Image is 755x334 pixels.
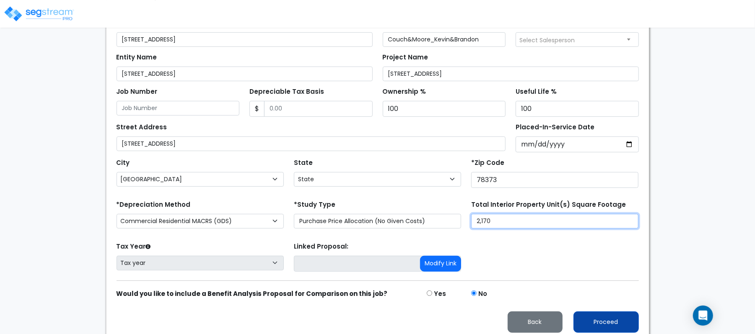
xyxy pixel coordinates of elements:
input: Useful Life % [516,101,639,117]
input: Project Name [383,67,639,81]
input: Job Number [117,101,240,116]
label: Job Number [117,87,158,97]
label: Ownership % [383,87,426,97]
label: *Zip Code [471,158,504,168]
a: Back [501,316,569,326]
label: Entity Name [117,53,157,62]
label: Placed-In-Service Date [516,123,594,132]
input: Client Name [383,32,506,47]
label: Total Interior Property Unit(s) Square Footage [471,200,626,210]
input: Study Name [117,32,373,47]
label: Street Address [117,123,167,132]
button: Back [508,311,563,333]
button: Modify Link [420,256,461,272]
label: No [478,289,487,299]
span: $ [249,101,265,117]
input: 0.00 [264,101,373,117]
label: Tax Year [117,242,151,252]
button: Proceed [573,311,639,333]
label: Linked Proposal: [294,242,348,252]
strong: Would you like to include a Benefit Analysis Proposal for Comparison on this job? [117,289,388,298]
input: total square foot [471,214,638,229]
label: City [117,158,130,168]
label: Depreciable Tax Basis [249,87,324,97]
input: Ownership % [383,101,506,117]
label: State [294,158,313,168]
span: Select Salesperson [519,36,575,44]
input: Street Address [117,136,506,151]
label: Project Name [383,53,428,62]
label: *Depreciation Method [117,200,191,210]
input: Entity Name [117,67,373,81]
input: Zip Code [471,172,638,188]
div: Open Intercom Messenger [693,306,713,326]
label: Yes [434,289,446,299]
img: logo_pro_r.png [3,5,75,22]
label: Useful Life % [516,87,557,97]
label: *Study Type [294,200,335,210]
